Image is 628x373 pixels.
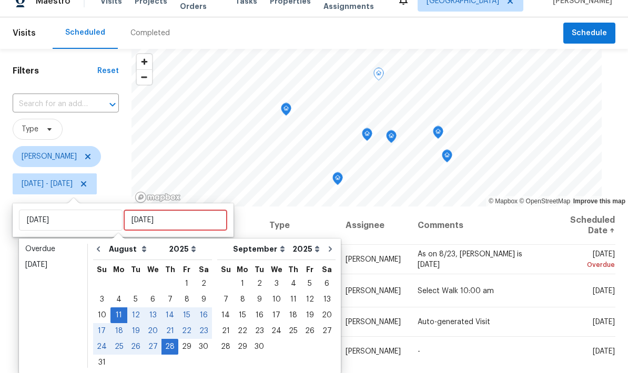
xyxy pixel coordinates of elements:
[93,324,110,338] div: 17
[161,324,178,338] div: 21
[144,292,161,307] div: 6
[110,292,127,307] div: Mon Aug 04 2025
[418,251,522,268] span: As on 8/23, [PERSON_NAME] is [DATE]
[97,266,107,273] abbr: Sunday
[318,292,336,307] div: 13
[386,130,397,147] div: Map marker
[268,307,285,323] div: Wed Sep 17 2025
[144,323,161,339] div: Wed Aug 20 2025
[573,198,625,205] a: Improve this map
[110,324,127,338] div: 18
[409,206,551,245] th: Comments
[572,27,607,40] span: Schedule
[137,54,152,69] button: Zoom in
[268,292,285,307] div: Wed Sep 10 2025
[178,292,195,307] div: 8
[195,276,212,292] div: Sat Aug 02 2025
[234,323,251,339] div: Mon Sep 22 2025
[285,292,301,307] div: Thu Sep 11 2025
[346,256,401,263] span: [PERSON_NAME]
[251,276,268,291] div: 2
[322,266,332,273] abbr: Saturday
[301,308,318,323] div: 19
[110,323,127,339] div: Mon Aug 18 2025
[268,308,285,323] div: 17
[13,22,36,45] span: Visits
[93,292,110,307] div: Sun Aug 03 2025
[65,27,105,38] div: Scheduled
[93,355,110,370] div: Sun Aug 31 2025
[234,324,251,338] div: 22
[93,339,110,355] div: Sun Aug 24 2025
[144,339,161,354] div: 27
[261,206,337,245] th: Type
[127,324,144,338] div: 19
[489,198,518,205] a: Mapbox
[22,124,38,134] span: Type
[306,266,313,273] abbr: Friday
[144,324,161,338] div: 20
[318,308,336,323] div: 20
[195,339,212,355] div: Sat Aug 30 2025
[251,339,268,355] div: Tue Sep 30 2025
[290,241,322,257] select: Year
[593,348,615,355] span: [DATE]
[13,96,89,112] input: Search for an address...
[127,307,144,323] div: Tue Aug 12 2025
[301,307,318,323] div: Fri Sep 19 2025
[131,266,140,273] abbr: Tuesday
[433,126,443,142] div: Map marker
[251,292,268,307] div: 9
[130,28,170,38] div: Completed
[234,276,251,291] div: 1
[418,287,494,294] span: Select Walk 10:00 am
[93,292,110,307] div: 3
[217,339,234,354] div: 28
[418,318,490,326] span: Auto-generated Visit
[127,339,144,354] div: 26
[22,241,85,367] ul: Date picker shortcuts
[234,276,251,292] div: Mon Sep 01 2025
[318,276,336,292] div: Sat Sep 06 2025
[19,210,123,231] input: Start date
[127,339,144,355] div: Tue Aug 26 2025
[144,292,161,307] div: Wed Aug 06 2025
[268,276,285,292] div: Wed Sep 03 2025
[97,66,119,76] div: Reset
[301,292,318,307] div: 12
[178,307,195,323] div: Fri Aug 15 2025
[217,323,234,339] div: Sun Sep 21 2025
[110,292,127,307] div: 4
[110,308,127,323] div: 11
[127,292,144,307] div: 5
[285,308,301,323] div: 18
[137,70,152,85] span: Zoom out
[113,266,125,273] abbr: Monday
[93,355,110,370] div: 31
[362,128,372,144] div: Map marker
[178,308,195,323] div: 15
[195,324,212,338] div: 23
[285,324,301,338] div: 25
[217,308,234,323] div: 14
[337,206,409,245] th: Assignee
[255,266,264,273] abbr: Tuesday
[161,323,178,339] div: Thu Aug 21 2025
[301,292,318,307] div: Fri Sep 12 2025
[105,97,120,112] button: Open
[161,339,178,355] div: Thu Aug 28 2025
[90,239,106,260] button: Go to previous month
[268,324,285,338] div: 24
[318,324,336,338] div: 27
[234,339,251,354] div: 29
[135,191,181,203] a: Mapbox homepage
[346,287,401,294] span: [PERSON_NAME]
[234,339,251,355] div: Mon Sep 29 2025
[318,323,336,339] div: Sat Sep 27 2025
[161,307,178,323] div: Thu Aug 14 2025
[131,49,602,206] canvas: Map
[234,307,251,323] div: Mon Sep 15 2025
[127,308,144,323] div: 12
[288,266,298,273] abbr: Thursday
[217,292,234,307] div: 7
